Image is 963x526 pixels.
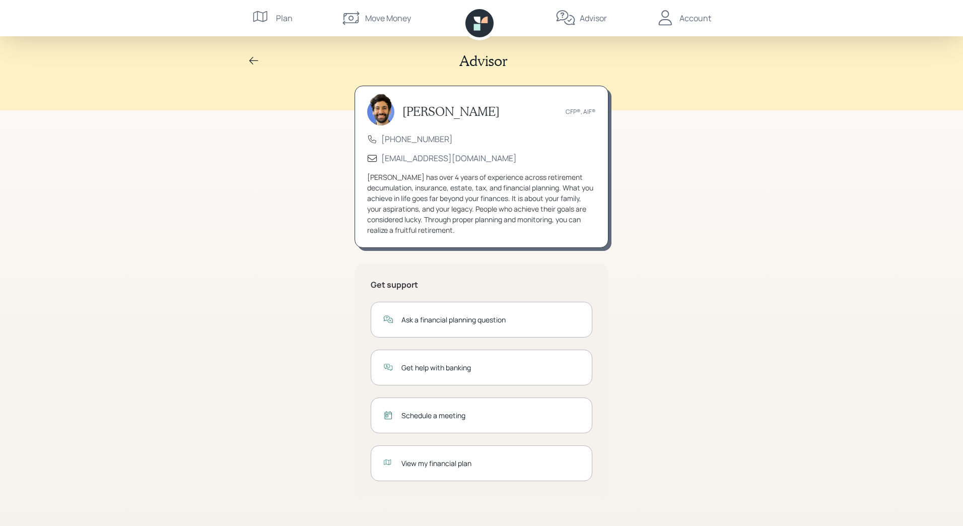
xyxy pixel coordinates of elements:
div: Get help with banking [401,362,580,373]
div: Schedule a meeting [401,410,580,421]
h3: [PERSON_NAME] [402,104,500,119]
img: eric-schwartz-headshot.png [367,93,394,125]
div: [PERSON_NAME] has over 4 years of experience across retirement decumulation, insurance, estate, t... [367,172,596,235]
a: [PHONE_NUMBER] [381,134,453,145]
div: Advisor [580,12,607,24]
div: Plan [276,12,293,24]
h2: Advisor [459,52,508,70]
div: Account [679,12,711,24]
div: Ask a financial planning question [401,314,580,325]
h5: Get support [371,280,592,290]
div: Move Money [365,12,411,24]
a: [EMAIL_ADDRESS][DOMAIN_NAME] [381,153,517,164]
div: View my financial plan [401,458,580,469]
div: CFP®, AIF® [566,107,596,116]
